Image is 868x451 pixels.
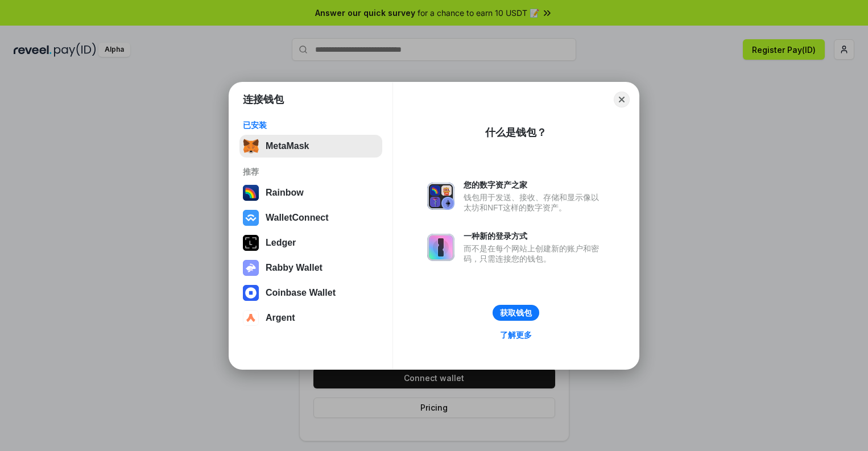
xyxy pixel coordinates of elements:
img: svg+xml,%3Csvg%20width%3D%2228%22%20height%3D%2228%22%20viewBox%3D%220%200%2028%2028%22%20fill%3D... [243,285,259,301]
h1: 连接钱包 [243,93,284,106]
button: Coinbase Wallet [239,282,382,304]
img: svg+xml,%3Csvg%20width%3D%22120%22%20height%3D%22120%22%20viewBox%3D%220%200%20120%20120%22%20fil... [243,185,259,201]
img: svg+xml,%3Csvg%20width%3D%2228%22%20height%3D%2228%22%20viewBox%3D%220%200%2028%2028%22%20fill%3D... [243,310,259,326]
div: Ledger [266,238,296,248]
div: Rainbow [266,188,304,198]
div: Rabby Wallet [266,263,323,273]
div: 已安装 [243,120,379,130]
button: Rainbow [239,181,382,204]
button: Argent [239,307,382,329]
div: 了解更多 [500,330,532,340]
button: Close [614,92,630,107]
div: 您的数字资产之家 [464,180,605,190]
img: svg+xml,%3Csvg%20xmlns%3D%22http%3A%2F%2Fwww.w3.org%2F2000%2Fsvg%22%20fill%3D%22none%22%20viewBox... [427,234,454,261]
div: MetaMask [266,141,309,151]
div: Argent [266,313,295,323]
div: 获取钱包 [500,308,532,318]
img: svg+xml,%3Csvg%20xmlns%3D%22http%3A%2F%2Fwww.w3.org%2F2000%2Fsvg%22%20fill%3D%22none%22%20viewBox... [427,183,454,210]
a: 了解更多 [493,328,539,342]
div: Coinbase Wallet [266,288,336,298]
div: 一种新的登录方式 [464,231,605,241]
img: svg+xml,%3Csvg%20xmlns%3D%22http%3A%2F%2Fwww.w3.org%2F2000%2Fsvg%22%20fill%3D%22none%22%20viewBox... [243,260,259,276]
button: Rabby Wallet [239,256,382,279]
button: Ledger [239,231,382,254]
img: svg+xml,%3Csvg%20width%3D%2228%22%20height%3D%2228%22%20viewBox%3D%220%200%2028%2028%22%20fill%3D... [243,210,259,226]
div: 什么是钱包？ [485,126,547,139]
img: svg+xml,%3Csvg%20fill%3D%22none%22%20height%3D%2233%22%20viewBox%3D%220%200%2035%2033%22%20width%... [243,138,259,154]
div: 而不是在每个网站上创建新的账户和密码，只需连接您的钱包。 [464,243,605,264]
button: WalletConnect [239,206,382,229]
button: MetaMask [239,135,382,158]
div: 钱包用于发送、接收、存储和显示像以太坊和NFT这样的数字资产。 [464,192,605,213]
button: 获取钱包 [493,305,539,321]
div: 推荐 [243,167,379,177]
img: svg+xml,%3Csvg%20xmlns%3D%22http%3A%2F%2Fwww.w3.org%2F2000%2Fsvg%22%20width%3D%2228%22%20height%3... [243,235,259,251]
div: WalletConnect [266,213,329,223]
